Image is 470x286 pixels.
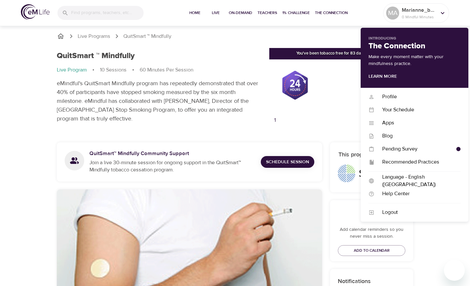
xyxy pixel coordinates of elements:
h6: This program provided by [338,150,405,160]
p: eMindful's QuitSmart Mindfully program has repeatedly demonstrated that over 40% of participants ... [57,79,261,123]
div: Profile [374,93,461,101]
h2: The Connection [368,41,461,51]
div: Apps [374,119,461,127]
a: Live Programs [78,33,110,40]
iframe: Button to launch messaging window [444,260,465,281]
p: Make every moment matter with your mindfulness practice. [368,54,461,67]
p: 0 Mindful Minutes [402,14,436,20]
p: 60 Minutes Per Session [140,66,193,74]
input: Find programs, teachers, etc... [71,6,144,20]
a: Schedule Session [261,156,314,168]
span: The Connection [315,9,348,16]
p: Notifications [338,277,405,286]
span: On-Demand [229,9,252,16]
nav: breadcrumb [57,66,261,74]
a: Learn More [368,73,397,79]
p: Add calendar reminders so you never miss a session. [338,226,405,240]
span: Add to Calendar [354,247,390,254]
nav: breadcrumb [57,32,413,40]
p: 0 more days until your badge! [321,76,385,94]
p: Introducing [368,36,461,41]
div: MA [386,7,399,20]
div: You've been tobacco free for 83 days! [269,48,393,59]
h5: QuitSmart™ Mindfully Community Support [89,150,256,157]
div: Recommended Practices [374,158,461,166]
span: Teachers [258,9,277,16]
p: 10 Sessions [100,66,127,74]
span: Schedule Session [266,158,309,166]
span: Live [208,9,224,16]
p: Marianne_b2ab47 [402,6,436,14]
p: Live Program [57,66,87,74]
button: Add to Calendar [338,245,405,256]
div: Logout [374,209,461,216]
div: Pending Survey [374,145,456,153]
div: Language - English ([GEOGRAPHIC_DATA]) [374,173,461,188]
p: Join a live 30-minute session for ongoing support in the QuitSmart™ Mindfully tobacco cessation p... [89,159,256,174]
img: logo [21,4,50,20]
div: 1 [269,115,280,126]
span: 1% Challenge [282,9,310,16]
img: Solera%20logo_horz_full%20color_2020.png [338,165,405,182]
div: Your Schedule [374,106,461,114]
p: QuitSmart ™ Mindfully [123,33,171,40]
span: Home [187,9,203,16]
h1: QuitSmart ™ Mindfully [57,51,135,61]
div: Help Center [374,190,461,198]
div: Blog [374,132,461,140]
